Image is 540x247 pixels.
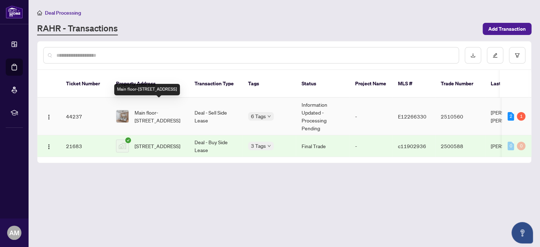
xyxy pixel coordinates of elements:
span: down [267,115,271,118]
td: Final Trade [296,135,349,157]
td: 2500588 [435,135,485,157]
td: - [349,98,392,135]
td: Deal - Buy Side Lease [189,135,242,157]
th: Trade Number [435,70,485,98]
span: edit [493,53,498,58]
span: download [470,53,475,58]
div: 2 [508,112,514,121]
img: Logo [46,144,52,150]
th: Ticket Number [60,70,110,98]
td: [PERSON_NAME] [485,135,539,157]
span: Add Transaction [488,23,526,35]
span: E12266330 [398,113,427,120]
button: edit [487,47,503,64]
span: Deal Processing [45,10,81,16]
span: [STREET_ADDRESS] [135,142,180,150]
th: Transaction Type [189,70,242,98]
span: Main floor-[STREET_ADDRESS] [135,109,183,124]
div: 0 [508,142,514,150]
span: filter [515,53,520,58]
button: download [465,47,481,64]
span: AM [9,228,19,238]
button: Add Transaction [483,23,531,35]
td: [PERSON_NAME] [PERSON_NAME] [485,98,539,135]
img: thumbnail-img [116,110,128,122]
div: 1 [517,112,525,121]
span: home [37,10,42,15]
img: thumbnail-img [116,140,128,152]
span: 6 Tags [251,112,266,120]
th: Project Name [349,70,392,98]
td: 2510560 [435,98,485,135]
a: RAHR - Transactions [37,22,118,35]
td: 21683 [60,135,110,157]
img: logo [6,5,23,19]
div: Main floor-[STREET_ADDRESS] [114,84,180,95]
span: 3 Tags [251,142,266,150]
th: Status [296,70,349,98]
td: Information Updated - Processing Pending [296,98,349,135]
button: filter [509,47,525,64]
td: - [349,135,392,157]
th: Property Address [110,70,189,98]
th: Last Updated By [485,70,539,98]
img: Logo [46,114,52,120]
button: Open asap [511,222,533,243]
th: Tags [242,70,296,98]
th: MLS # [392,70,435,98]
span: c11902936 [398,143,426,149]
td: Deal - Sell Side Lease [189,98,242,135]
div: 0 [517,142,525,150]
button: Logo [43,140,55,152]
button: Logo [43,111,55,122]
span: check-circle [125,137,131,143]
td: 44237 [60,98,110,135]
span: down [267,144,271,148]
